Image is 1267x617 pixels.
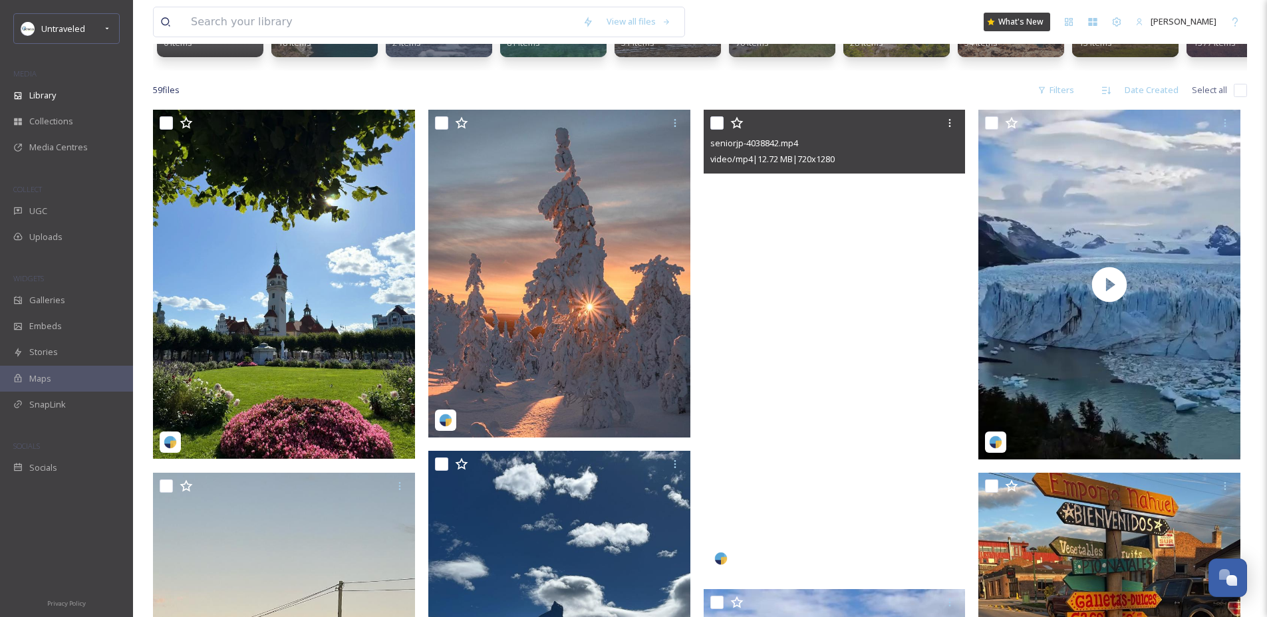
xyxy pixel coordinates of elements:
[13,184,42,194] span: COLLECT
[41,23,85,35] span: Untraveled
[29,372,51,385] span: Maps
[29,231,63,243] span: Uploads
[1151,15,1216,27] span: [PERSON_NAME]
[1192,84,1227,96] span: Select all
[29,398,66,411] span: SnapLink
[1129,9,1223,35] a: [PERSON_NAME]
[29,320,62,332] span: Embeds
[13,441,40,451] span: SOCIALS
[184,7,576,37] input: Search your library
[428,110,690,437] img: kathleenwcroft-5843261.jpg
[439,414,452,427] img: snapsea-logo.png
[1208,558,1247,597] button: Open Chat
[984,13,1050,31] a: What's New
[1031,77,1081,103] div: Filters
[29,89,56,102] span: Library
[710,137,798,149] span: seniorjp-4038842.mp4
[1118,77,1185,103] div: Date Created
[704,110,966,575] video: seniorjp-4038842.mp4
[153,84,180,96] span: 59 file s
[29,141,88,154] span: Media Centres
[47,594,86,610] a: Privacy Policy
[600,9,678,35] a: View all files
[21,22,35,35] img: Untitled%20design.png
[13,68,37,78] span: MEDIA
[13,273,44,283] span: WIDGETS
[978,110,1240,459] img: thumbnail
[989,435,1002,449] img: snapsea-logo.png
[29,461,57,474] span: Socials
[29,205,47,217] span: UGC
[29,294,65,307] span: Galleries
[29,346,58,358] span: Stories
[164,435,177,449] img: snapsea-logo.png
[710,153,835,165] span: video/mp4 | 12.72 MB | 720 x 1280
[714,552,728,565] img: snapsea-logo.png
[29,115,73,128] span: Collections
[153,110,415,459] img: vidasvardas-6102860.jpg
[47,599,86,608] span: Privacy Policy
